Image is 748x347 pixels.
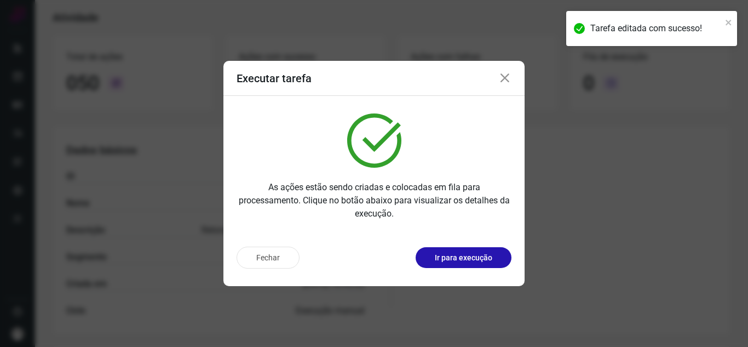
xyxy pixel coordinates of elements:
[237,247,300,269] button: Fechar
[435,252,492,264] p: Ir para execução
[416,247,511,268] button: Ir para execução
[590,22,722,35] div: Tarefa editada com sucesso!
[237,181,511,220] p: As ações estão sendo criadas e colocadas em fila para processamento. Clique no botão abaixo para ...
[237,72,312,85] h3: Executar tarefa
[347,113,401,168] img: verified.svg
[725,15,733,29] button: close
